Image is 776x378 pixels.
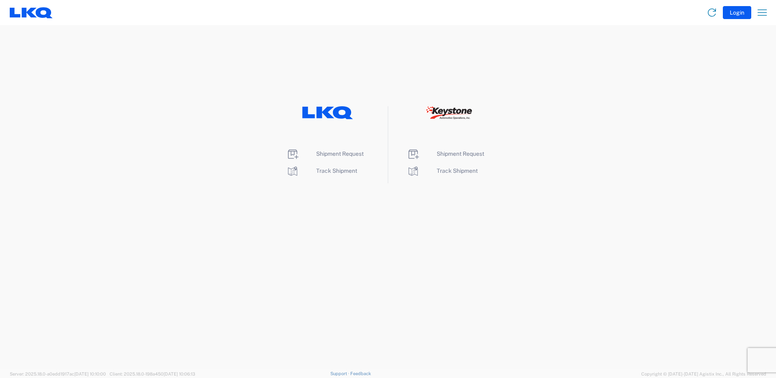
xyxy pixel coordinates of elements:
a: Feedback [350,371,371,376]
a: Support [330,371,351,376]
a: Shipment Request [407,150,484,157]
a: Track Shipment [286,168,357,174]
span: Shipment Request [316,150,364,157]
span: Server: 2025.18.0-a0edd1917ac [10,372,106,376]
span: Copyright © [DATE]-[DATE] Agistix Inc., All Rights Reserved [641,370,766,378]
a: Shipment Request [286,150,364,157]
span: Shipment Request [437,150,484,157]
span: [DATE] 10:06:13 [164,372,195,376]
button: Login [723,6,751,19]
a: Track Shipment [407,168,478,174]
span: [DATE] 10:10:00 [74,372,106,376]
span: Track Shipment [316,168,357,174]
span: Track Shipment [437,168,478,174]
span: Client: 2025.18.0-198a450 [110,372,195,376]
